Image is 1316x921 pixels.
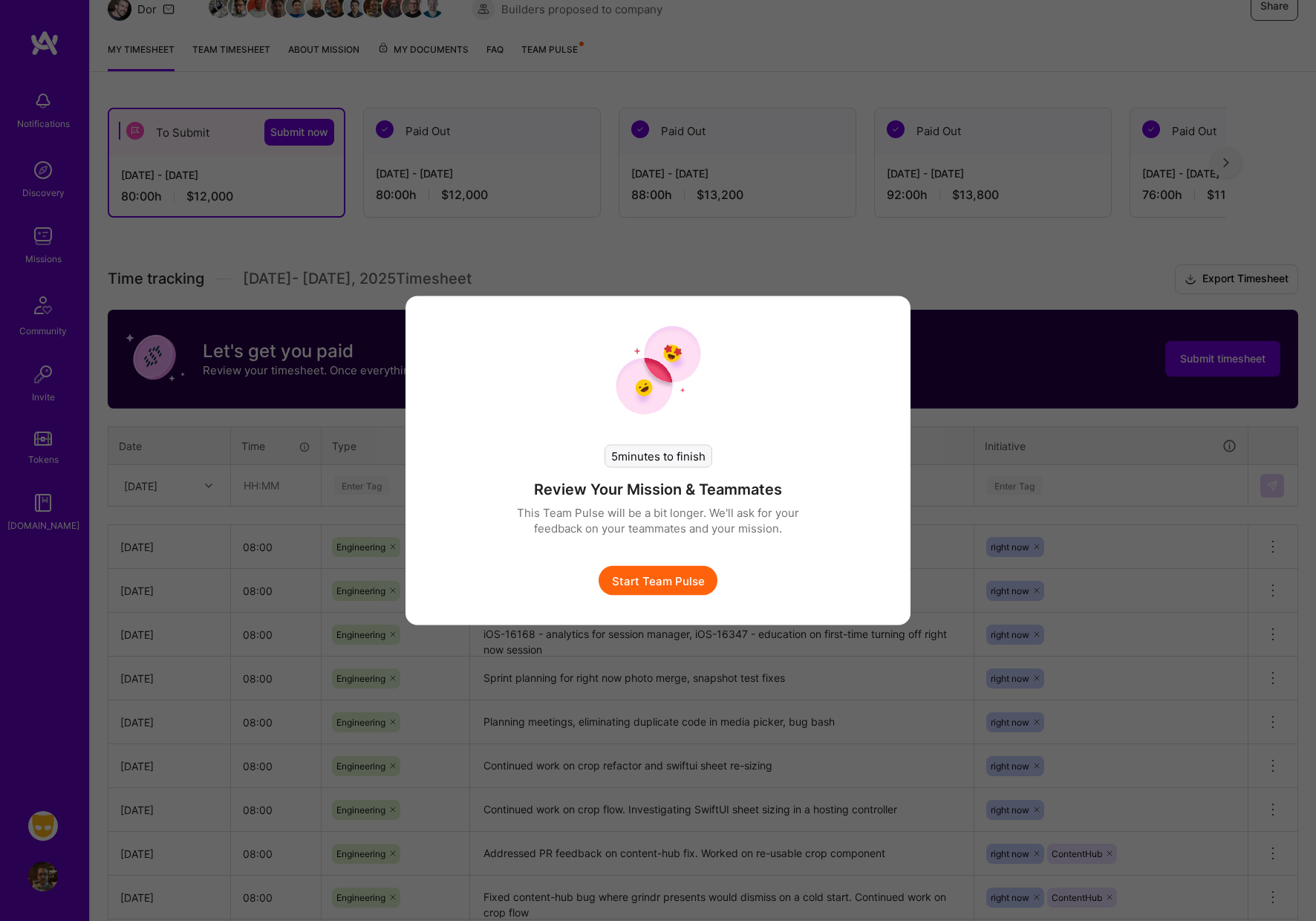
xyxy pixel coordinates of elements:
div: 5 minutes to finish [605,445,712,468]
p: This Team Pulse will be a bit longer. We'll ask for your feedback on your teammates and your miss... [495,505,821,536]
img: team pulse start [616,326,701,415]
div: modal [405,296,911,625]
h4: Review Your Mission & Teammates [534,480,782,499]
button: Start Team Pulse [599,566,717,596]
